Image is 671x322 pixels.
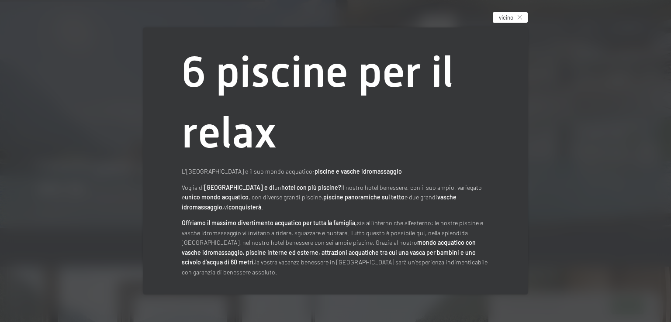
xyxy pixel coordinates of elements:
[224,203,228,211] font: vi
[185,193,249,201] font: unico mondo acquatico
[249,193,323,201] font: , con diverse grandi piscine,
[182,258,488,276] font: la vostra vacanza benessere in [GEOGRAPHIC_DATA] sarà un'esperienza indimenticabile con garanzia ...
[204,184,274,191] font: [GEOGRAPHIC_DATA] e di
[261,203,263,211] font: .
[182,184,204,191] font: Voglia di
[323,193,405,201] font: piscine panoramiche sul tetto
[182,219,357,226] font: Offriamo il massimo divertimento acquatico per tutta la famiglia,
[182,193,457,211] font: vasche idromassaggio,
[405,193,437,201] font: e due grandi
[357,219,431,226] font: sia all'interno che all'esterno
[274,184,281,191] font: un
[499,14,513,21] font: vicino
[182,168,315,175] font: L'[GEOGRAPHIC_DATA] e il suo mondo acquatico:
[182,219,483,246] font: : le nostre piscine e vasche idromassaggio vi invitano a ridere, sguazzare e nuotare. Tutto quest...
[281,184,341,191] font: hotel con più piscine?
[315,168,402,175] font: piscine e vasche idromassaggio
[182,47,453,158] font: 6 piscine per il relax
[182,239,476,266] font: mondo acquatico con vasche idromassaggio, piscine interne ed esterne, attrazioni acquatiche tra c...
[228,203,261,211] font: conquisterà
